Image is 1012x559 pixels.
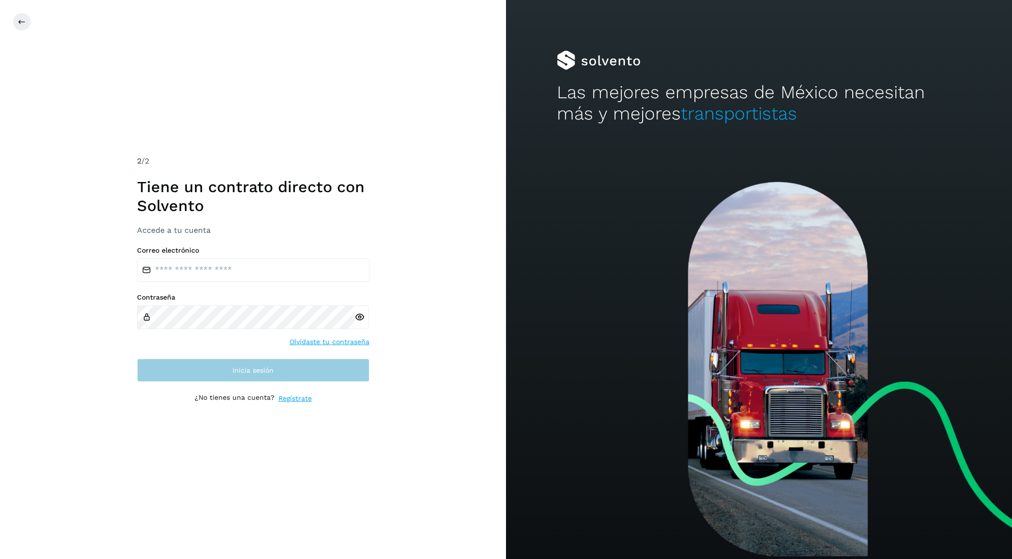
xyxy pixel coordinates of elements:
a: Regístrate [278,393,312,404]
button: Inicia sesión [137,359,369,382]
h2: Las mejores empresas de México necesitan más y mejores [557,82,962,125]
label: Correo electrónico [137,246,369,255]
label: Contraseña [137,293,369,302]
span: transportistas [681,103,797,124]
h1: Tiene un contrato directo con Solvento [137,178,369,215]
span: Inicia sesión [232,367,274,374]
span: 2 [137,156,141,166]
p: ¿No tienes una cuenta? [195,393,275,404]
a: Olvidaste tu contraseña [290,337,369,347]
h3: Accede a tu cuenta [137,226,369,235]
div: /2 [137,155,369,167]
